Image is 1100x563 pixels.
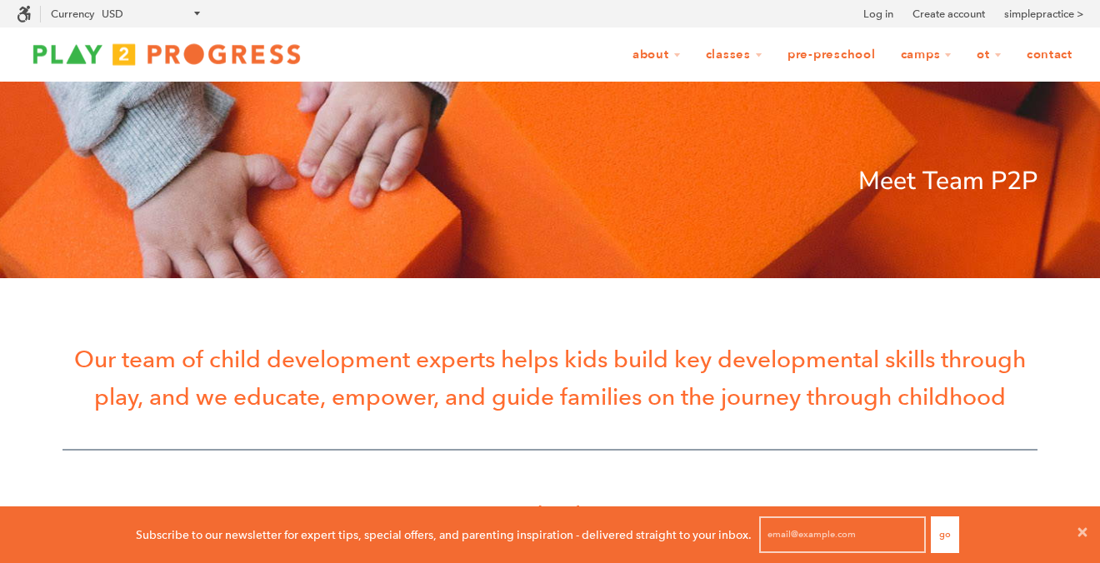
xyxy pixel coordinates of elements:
a: OT [966,39,1012,71]
button: Go [931,516,959,553]
a: Create account [912,6,985,22]
input: email@example.com [759,516,926,553]
img: Play2Progress logo [17,37,317,71]
p: Subscribe to our newsletter for expert tips, special offers, and parenting inspiration - delivere... [136,526,752,544]
a: About [622,39,692,71]
a: Contact [1016,39,1083,71]
a: Log in [863,6,893,22]
a: simplepractice > [1004,6,1083,22]
a: Pre-Preschool [777,39,887,71]
p: Leadership [62,496,1037,534]
a: Classes [695,39,773,71]
p: Our team of child development experts helps kids build key developmental skills through play, and... [62,341,1037,416]
p: Meet Team P2P [62,162,1037,202]
label: Currency [51,7,94,20]
a: Camps [890,39,963,71]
